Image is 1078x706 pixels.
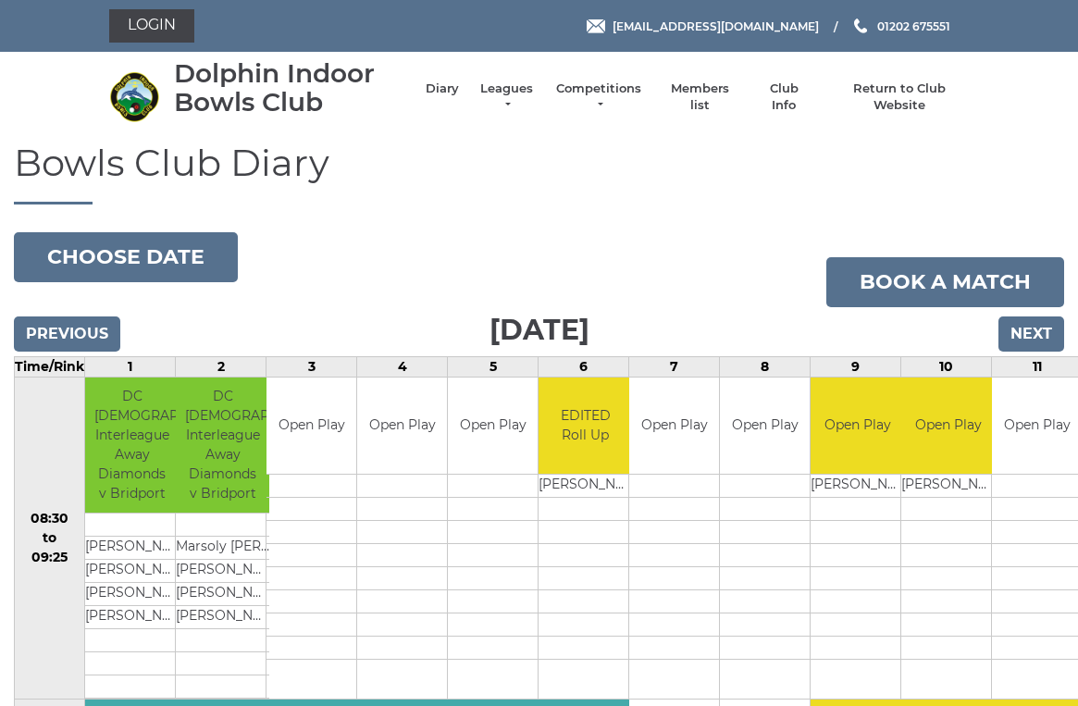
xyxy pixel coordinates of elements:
a: Return to Club Website [829,81,969,114]
td: Time/Rink [15,356,85,377]
a: Login [109,9,194,43]
div: Dolphin Indoor Bowls Club [174,59,407,117]
td: Marsoly [PERSON_NAME] [176,536,269,559]
td: 8 [720,356,811,377]
td: 5 [448,356,539,377]
td: 10 [901,356,992,377]
td: 08:30 to 09:25 [15,377,85,699]
input: Next [998,316,1064,352]
a: Club Info [757,81,811,114]
span: [EMAIL_ADDRESS][DOMAIN_NAME] [613,19,819,32]
td: 6 [539,356,629,377]
td: [PERSON_NAME] [85,605,179,628]
a: Phone us 01202 675551 [851,18,950,35]
td: 9 [811,356,901,377]
td: Open Play [629,378,719,475]
td: 3 [266,356,357,377]
td: EDITED Roll Up [539,378,632,475]
a: Diary [426,81,459,97]
td: [PERSON_NAME] [176,605,269,628]
td: DC [DEMOGRAPHIC_DATA] Interleague Away Diamonds v Bridport [85,378,179,514]
a: Competitions [554,81,643,114]
td: [PERSON_NAME] [85,536,179,559]
img: Phone us [854,19,867,33]
td: Open Play [357,378,447,475]
td: Open Play [266,378,356,475]
a: Leagues [477,81,536,114]
td: 4 [357,356,448,377]
td: [PERSON_NAME] [539,475,632,498]
td: Open Play [720,378,810,475]
td: Open Play [448,378,538,475]
td: [PERSON_NAME] [811,475,904,498]
a: Book a match [826,257,1064,307]
td: [PERSON_NAME] [85,582,179,605]
input: Previous [14,316,120,352]
td: Open Play [901,378,995,475]
span: 01202 675551 [877,19,950,32]
td: [PERSON_NAME] [176,559,269,582]
td: [PERSON_NAME] [85,559,179,582]
h1: Bowls Club Diary [14,142,1064,204]
img: Email [587,19,605,33]
a: Email [EMAIL_ADDRESS][DOMAIN_NAME] [587,18,819,35]
img: Dolphin Indoor Bowls Club [109,71,160,122]
a: Members list [662,81,738,114]
td: Open Play [811,378,904,475]
td: [PERSON_NAME] [176,582,269,605]
button: Choose date [14,232,238,282]
td: [PERSON_NAME] [901,475,995,498]
td: 7 [629,356,720,377]
td: 1 [85,356,176,377]
td: DC [DEMOGRAPHIC_DATA] Interleague Away Diamonds v Bridport [176,378,269,514]
td: 2 [176,356,266,377]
